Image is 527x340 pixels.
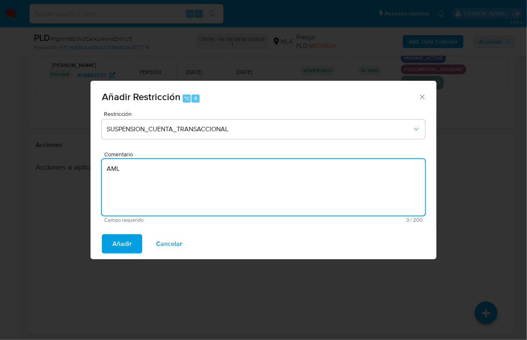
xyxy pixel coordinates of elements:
span: Comentario [104,151,428,157]
span: SUSPENSION_CUENTA_TRANSACCIONAL [107,125,412,133]
span: Máximo 200 caracteres [263,217,423,222]
span: Añadir Restricción [102,90,181,104]
span: ⌥ [183,94,190,102]
span: 4 [194,94,197,102]
button: Añadir [102,234,142,254]
button: Restriction [102,120,425,139]
span: Cancelar [156,235,182,253]
button: Cancelar [145,234,193,254]
span: Campo requerido [104,217,263,223]
span: Añadir [112,235,132,253]
textarea: AML [102,159,425,216]
button: Cerrar ventana [418,93,426,100]
span: Restricción [104,111,427,117]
